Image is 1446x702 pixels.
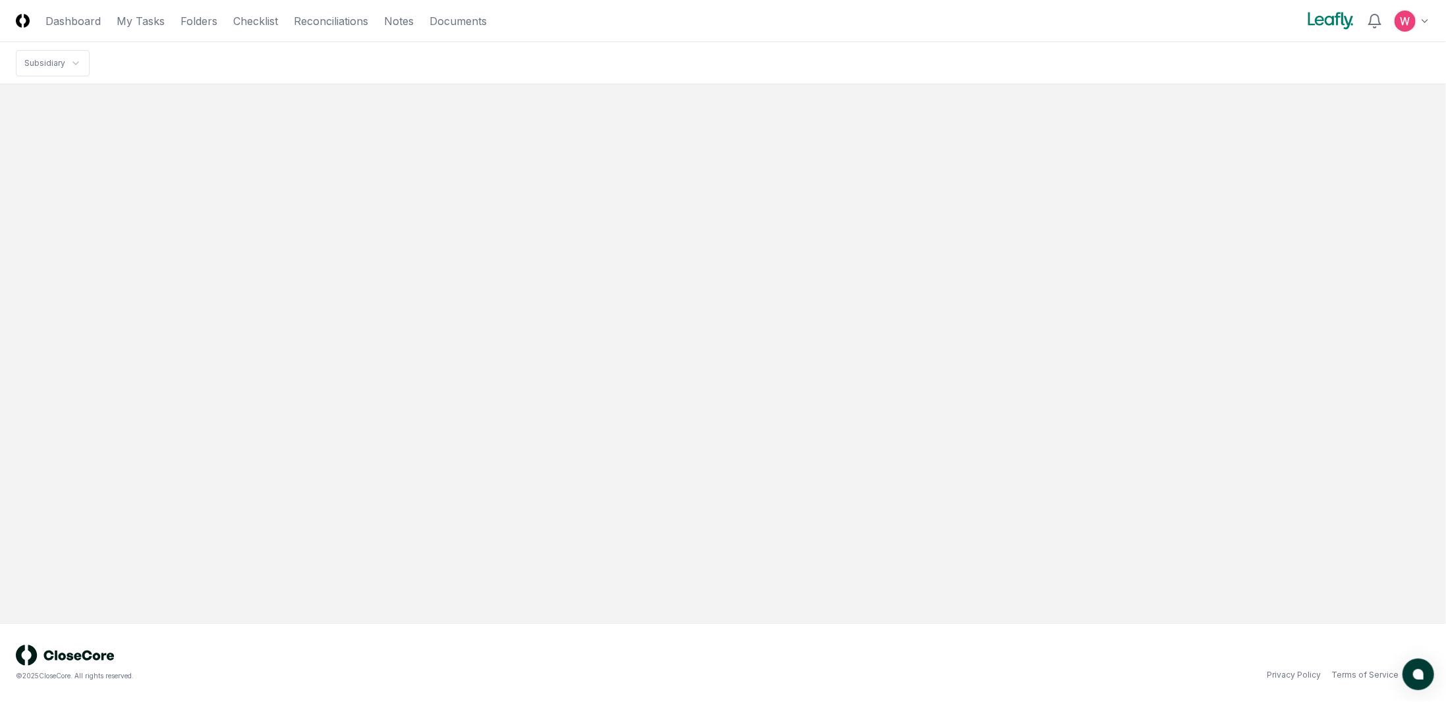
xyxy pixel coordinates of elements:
div: Subsidiary [24,57,65,69]
a: My Tasks [117,13,165,29]
a: Checklist [233,13,278,29]
img: Logo [16,14,30,28]
a: Notes [384,13,414,29]
nav: breadcrumb [16,50,90,76]
button: atlas-launcher [1403,659,1434,690]
a: Privacy Policy [1267,669,1321,681]
img: logo [16,645,115,666]
a: Terms of Service [1331,669,1399,681]
div: © 2025 CloseCore. All rights reserved. [16,671,723,681]
a: Documents [430,13,487,29]
img: ACg8ocIceHSWyQfagGvDoxhDyw_3B2kX-HJcUhl_gb0t8GGG-Ydwuw=s96-c [1395,11,1416,32]
img: Leafly logo [1305,11,1356,32]
a: Dashboard [45,13,101,29]
a: Reconciliations [294,13,368,29]
a: Folders [181,13,217,29]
